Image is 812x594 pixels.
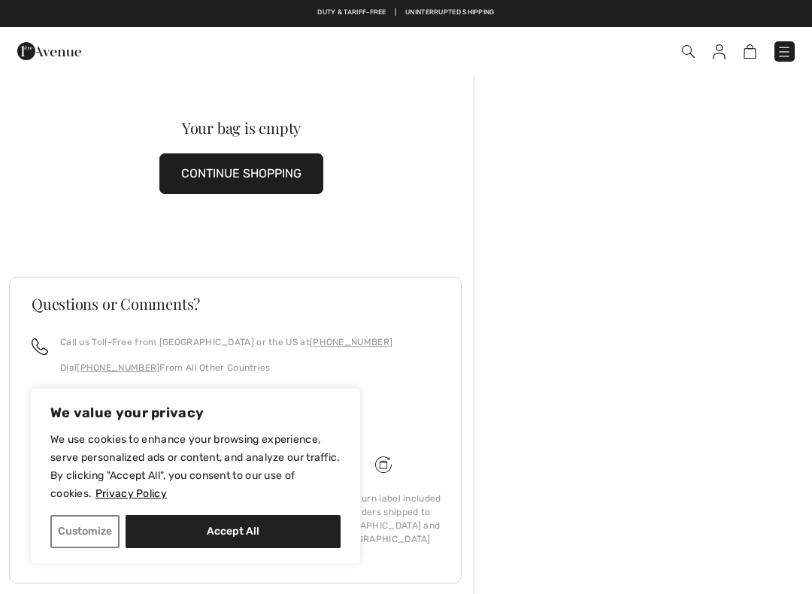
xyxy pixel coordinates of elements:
[32,338,48,355] img: call
[60,335,392,349] p: Call us Toll-Free from [GEOGRAPHIC_DATA] or the US at
[682,45,695,58] img: Search
[77,362,159,373] a: [PHONE_NUMBER]
[126,515,341,548] button: Accept All
[26,492,150,519] div: Free shipping on orders over $99
[32,296,439,311] h3: Questions or Comments?
[375,456,392,473] img: Free shipping on orders over $99
[17,36,81,66] img: 1ère Avenue
[321,492,445,546] div: Free return label included for orders shipped to [GEOGRAPHIC_DATA] and [GEOGRAPHIC_DATA]
[50,404,341,422] p: We value your privacy
[713,44,726,59] img: My Info
[17,43,81,57] a: 1ère Avenue
[32,120,450,135] div: Your bag is empty
[60,361,392,374] p: Dial From All Other Countries
[744,44,756,59] img: Shopping Bag
[777,44,792,59] img: Menu
[95,486,168,501] a: Privacy Policy
[50,431,341,503] p: We use cookies to enhance your browsing experience, serve personalized ads or content, and analyz...
[50,515,120,548] button: Customize
[30,388,361,564] div: We value your privacy
[310,337,392,347] a: [PHONE_NUMBER]
[159,153,323,194] button: CONTINUE SHOPPING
